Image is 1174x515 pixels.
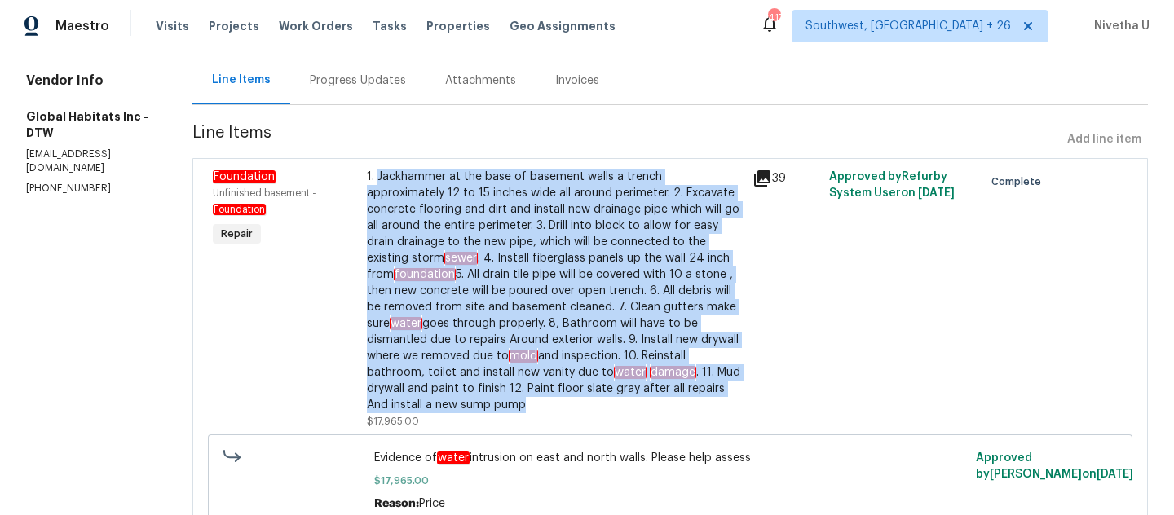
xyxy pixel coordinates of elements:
[768,10,779,26] div: 417
[510,18,616,34] span: Geo Assignments
[437,451,470,464] em: water
[829,171,955,199] span: Approved by Refurby System User on
[26,108,153,141] h5: Global Habitats Inc - DTW
[555,73,599,89] div: Invoices
[419,498,445,509] span: Price
[367,169,743,413] div: 1. Jackhammer at the base of basement walls a trench approximately 12 to 15 inches wide all aroun...
[918,187,955,199] span: [DATE]
[444,252,478,265] em: sewer
[26,73,153,89] h4: Vendor Info
[374,473,967,489] span: $17,965.00
[209,18,259,34] span: Projects
[753,169,819,188] div: 39
[976,452,1133,480] span: Approved by [PERSON_NAME] on
[373,20,407,32] span: Tasks
[390,317,422,330] em: water
[374,498,419,509] span: Reason:
[213,204,266,215] em: Foundation
[991,174,1048,190] span: Complete
[214,226,259,242] span: Repair
[426,18,490,34] span: Properties
[805,18,1011,34] span: Southwest, [GEOGRAPHIC_DATA] + 26
[374,450,967,466] span: Evidence of intrusion on east and north walls. Please help assess
[212,72,271,88] div: Line Items
[614,366,647,379] em: water
[445,73,516,89] div: Attachments
[650,366,696,379] em: damage
[26,182,153,196] p: [PHONE_NUMBER]
[1088,18,1150,34] span: Nivetha U
[394,268,456,281] em: foundation
[279,18,353,34] span: Work Orders
[26,147,153,175] p: [EMAIL_ADDRESS][DOMAIN_NAME]
[192,125,1061,155] span: Line Items
[1097,469,1133,480] span: [DATE]
[213,188,316,214] span: Unfinished basement -
[55,18,109,34] span: Maestro
[156,18,189,34] span: Visits
[509,350,538,363] em: mold
[213,170,276,183] em: Foundation
[367,416,419,426] span: $17,965.00
[310,73,406,89] div: Progress Updates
